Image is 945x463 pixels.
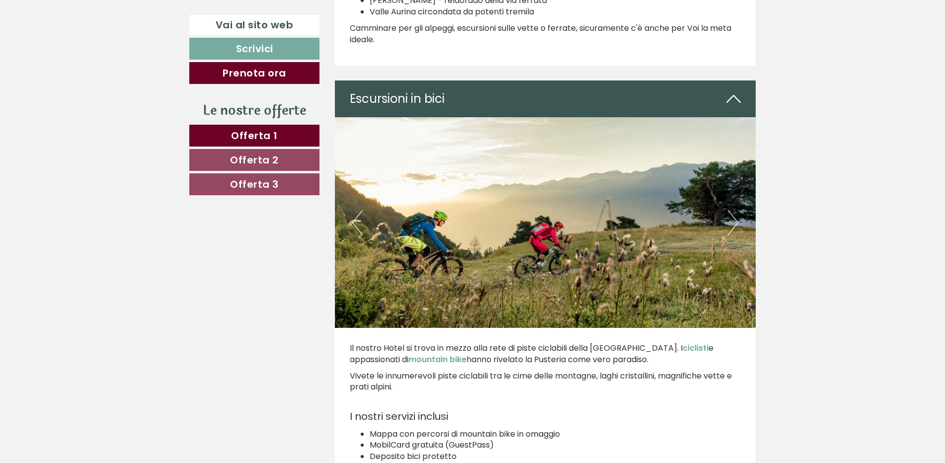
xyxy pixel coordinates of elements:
li: Mappa con percorsi di mountain bike in omaggio [370,429,741,440]
button: Invia [335,257,392,279]
small: 17:26 [15,48,163,55]
div: Escursioni in bici [335,80,756,117]
p: Il nostro Hotel si trova in mezzo alla rete di piste ciclabili della [GEOGRAPHIC_DATA]. I e appas... [350,343,741,366]
span: Offerta 1 [231,129,278,143]
button: Previous [352,210,363,235]
li: Deposito bici protetto [370,451,741,463]
strong: ciclisti [683,342,709,354]
div: Buon giorno, come possiamo aiutarla? [7,27,168,57]
strong: mountain bike [408,354,467,365]
a: Prenota ora [189,62,319,84]
li: MobilCard gratuita (GuestPass) [370,440,741,451]
div: Le nostre offerte [189,101,319,120]
a: Vai al sito web [189,15,319,35]
p: Camminare per gli alpeggi, escursioni sulle vette o ferrate, sicuramente c'è anche per Voi la met... [350,23,741,46]
span: Offerta 2 [230,153,279,167]
a: Scrivici [189,38,319,60]
div: martedì [172,7,220,24]
li: Valle Aurina circondata da potenti tremila [370,6,741,18]
span: I nostri servizi inclusi [350,409,448,423]
p: Vivete le innumerevoli piste ciclabili tra le cime delle montagne, laghi cristallini, magnifiche ... [350,371,741,393]
span: Offerta 3 [230,177,279,191]
button: Next [728,210,738,235]
div: Hotel Goldene Rose [15,29,163,37]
